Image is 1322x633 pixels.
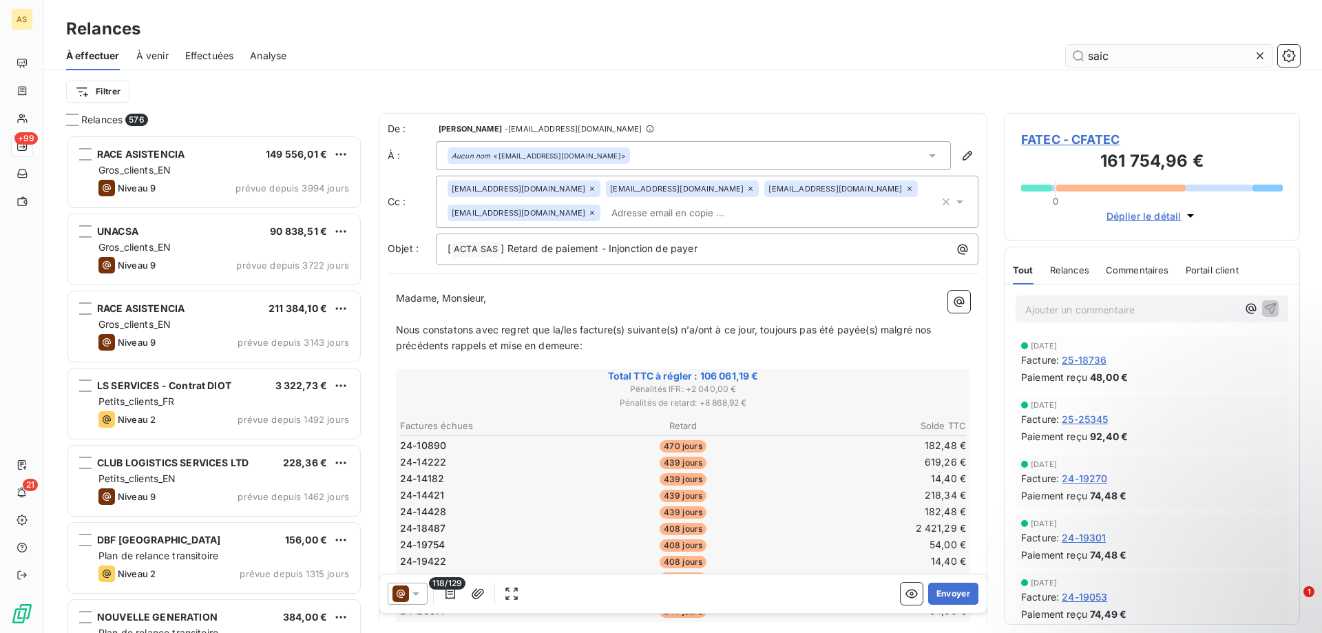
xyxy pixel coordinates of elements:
[398,397,968,409] span: Pénalités de retard : + 8 868,92 €
[779,537,967,552] td: 54,00 €
[660,539,706,552] span: 408 jours
[660,556,706,568] span: 408 jours
[1021,130,1283,149] span: FATEC - CFATEC
[98,164,171,176] span: Gros_clients_EN
[400,571,445,585] span: 24-19534
[1013,264,1034,276] span: Tout
[11,603,33,625] img: Logo LeanPay
[1066,45,1272,67] input: Rechercher
[396,292,487,304] span: Madame, Monsieur,
[400,472,444,486] span: 24-14182
[11,8,33,30] div: AS
[283,611,327,623] span: 384,00 €
[23,479,38,491] span: 21
[501,242,697,254] span: ] Retard de paiement - Injonction de payer
[400,488,444,502] span: 24-14421
[398,383,968,395] span: Pénalités IFR : + 2 040,00 €
[266,148,327,160] span: 149 556,01 €
[275,380,328,391] span: 3 322,73 €
[400,554,446,568] span: 24-19422
[400,505,446,519] span: 24-14428
[1021,429,1087,444] span: Paiement reçu
[388,195,436,209] label: Cc :
[1047,499,1322,596] iframe: Intercom notifications message
[1031,519,1057,528] span: [DATE]
[1090,607,1126,621] span: 74,49 €
[400,538,445,552] span: 24-19754
[400,521,445,535] span: 24-18487
[388,149,436,163] label: À :
[660,490,706,502] span: 439 jours
[14,132,38,145] span: +99
[398,369,968,383] span: Total TTC à régler : 106 061,19 €
[118,337,156,348] span: Niveau 9
[452,151,626,160] div: <[EMAIL_ADDRESS][DOMAIN_NAME]>
[97,611,218,623] span: NOUVELLE GENERATION
[1031,579,1057,587] span: [DATE]
[1021,471,1059,486] span: Facture :
[1106,264,1169,276] span: Commentaires
[452,151,490,160] em: Aucun nom
[779,438,967,453] td: 182,48 €
[400,439,446,453] span: 24-10890
[452,242,500,258] span: ACTA SAS
[1031,460,1057,468] span: [DATE]
[779,570,967,585] td: 176,30 €
[1062,590,1107,604] span: 24-19053
[118,183,156,194] span: Niveau 9
[779,488,967,503] td: 218,34 €
[97,148,185,160] span: RACE ASISTENCIA
[270,225,327,237] span: 90 838,51 €
[396,324,934,351] span: Nous constatons avec regret que la/les facture(s) suivante(s) n’a/ont à ce jour, toujours pas été...
[118,491,156,502] span: Niveau 9
[660,457,706,469] span: 439 jours
[1062,353,1106,367] span: 25-18736
[98,241,171,253] span: Gros_clients_EN
[235,183,349,194] span: prévue depuis 3994 jours
[1021,488,1087,503] span: Paiement reçu
[238,337,349,348] span: prévue depuis 3143 jours
[452,185,585,193] span: [EMAIL_ADDRESS][DOMAIN_NAME]
[606,203,765,223] input: Adresse email en copie ...
[66,135,362,633] div: grid
[98,318,171,330] span: Gros_clients_EN
[1050,264,1089,276] span: Relances
[429,577,465,590] span: 118/129
[1021,149,1283,176] h3: 161 754,96 €
[768,185,902,193] span: [EMAIL_ADDRESS][DOMAIN_NAME]
[1186,264,1239,276] span: Portail client
[118,568,156,579] span: Niveau 2
[66,81,129,103] button: Filtrer
[98,550,218,561] span: Plan de relance transitoire
[660,523,706,535] span: 408 jours
[283,457,327,468] span: 228,36 €
[185,49,234,63] span: Effectuées
[589,419,777,433] th: Retard
[388,242,419,254] span: Objet :
[236,260,349,271] span: prévue depuis 3722 jours
[1021,590,1059,604] span: Facture :
[1090,488,1126,503] span: 74,48 €
[66,17,140,41] h3: Relances
[97,534,220,546] span: DBF [GEOGRAPHIC_DATA]
[1021,530,1059,545] span: Facture :
[125,114,147,126] span: 576
[1021,370,1087,384] span: Paiement reçu
[1031,401,1057,409] span: [DATE]
[1102,208,1202,224] button: Déplier le détail
[779,419,967,433] th: Solde TTC
[779,471,967,486] td: 14,40 €
[1106,209,1182,223] span: Déplier le détail
[439,125,502,133] span: [PERSON_NAME]
[779,504,967,519] td: 182,48 €
[1021,548,1087,562] span: Paiement reçu
[118,260,156,271] span: Niveau 9
[779,554,967,569] td: 14,40 €
[1062,412,1108,426] span: 25-25345
[452,209,585,217] span: [EMAIL_ADDRESS][DOMAIN_NAME]
[81,113,123,127] span: Relances
[97,380,231,391] span: LS SERVICES - Contrat DIOT
[1303,586,1314,597] span: 1
[285,534,327,546] span: 156,00 €
[1090,370,1128,384] span: 48,00 €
